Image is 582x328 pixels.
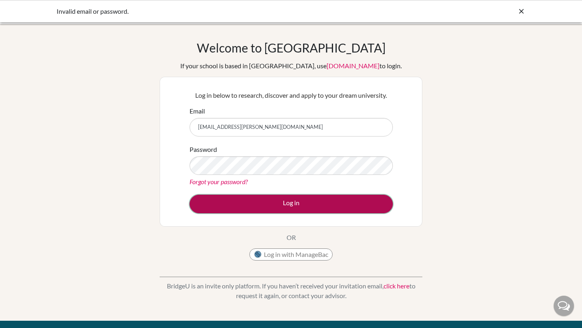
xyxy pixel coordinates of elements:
[197,40,386,55] h1: Welcome to [GEOGRAPHIC_DATA]
[19,6,35,13] span: Help
[190,106,205,116] label: Email
[190,90,393,100] p: Log in below to research, discover and apply to your dream university.
[327,62,380,69] a: [DOMAIN_NAME]
[57,6,404,16] div: Invalid email or password.
[190,145,217,154] label: Password
[384,282,409,290] a: click here
[180,61,402,71] div: If your school is based in [GEOGRAPHIC_DATA], use to login.
[190,195,393,213] button: Log in
[190,178,248,185] a: Forgot your password?
[160,281,422,301] p: BridgeU is an invite only platform. If you haven’t received your invitation email, to request it ...
[249,248,333,261] button: Log in with ManageBac
[287,233,296,242] p: OR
